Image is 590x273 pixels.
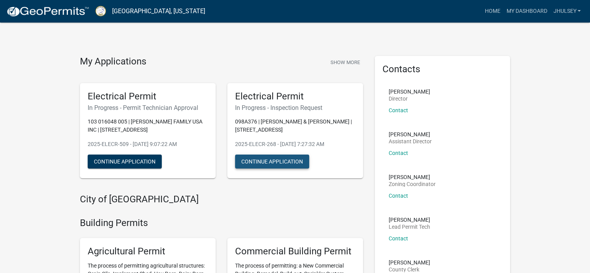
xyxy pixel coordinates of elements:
[389,150,408,156] a: Contact
[389,224,430,230] p: Lead Permit Tech
[88,155,162,169] button: Continue Application
[235,246,355,257] h5: Commercial Building Permit
[389,217,430,223] p: [PERSON_NAME]
[382,64,503,75] h5: Contacts
[550,4,584,19] a: JHulsey
[235,118,355,134] p: 098A376 | [PERSON_NAME] & [PERSON_NAME] | [STREET_ADDRESS]
[389,96,430,101] p: Director
[389,174,436,180] p: [PERSON_NAME]
[389,139,432,144] p: Assistant Director
[235,155,309,169] button: Continue Application
[327,56,363,69] button: Show More
[389,89,430,94] p: [PERSON_NAME]
[389,107,408,113] a: Contact
[88,104,208,111] h6: In Progress - Permit Technician Approval
[389,267,430,272] p: County Clerk
[389,260,430,265] p: [PERSON_NAME]
[80,56,146,68] h4: My Applications
[80,217,363,229] h4: Building Permits
[503,4,550,19] a: My Dashboard
[88,140,208,148] p: 2025-ELECR-509 - [DATE] 9:07:22 AM
[481,4,503,19] a: Home
[95,6,106,16] img: Putnam County, Georgia
[389,193,408,199] a: Contact
[235,104,355,111] h6: In Progress - Inspection Request
[389,235,408,242] a: Contact
[235,140,355,148] p: 2025-ELECR-268 - [DATE] 7:27:32 AM
[88,118,208,134] p: 103 016048 005 | [PERSON_NAME] FAMILY USA INC | [STREET_ADDRESS]
[235,91,355,102] h5: Electrical Permit
[80,194,363,205] h4: City of [GEOGRAPHIC_DATA]
[389,181,436,187] p: Zoning Coordinator
[389,132,432,137] p: [PERSON_NAME]
[88,91,208,102] h5: Electrical Permit
[88,246,208,257] h5: Agricultural Permit
[112,5,205,18] a: [GEOGRAPHIC_DATA], [US_STATE]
